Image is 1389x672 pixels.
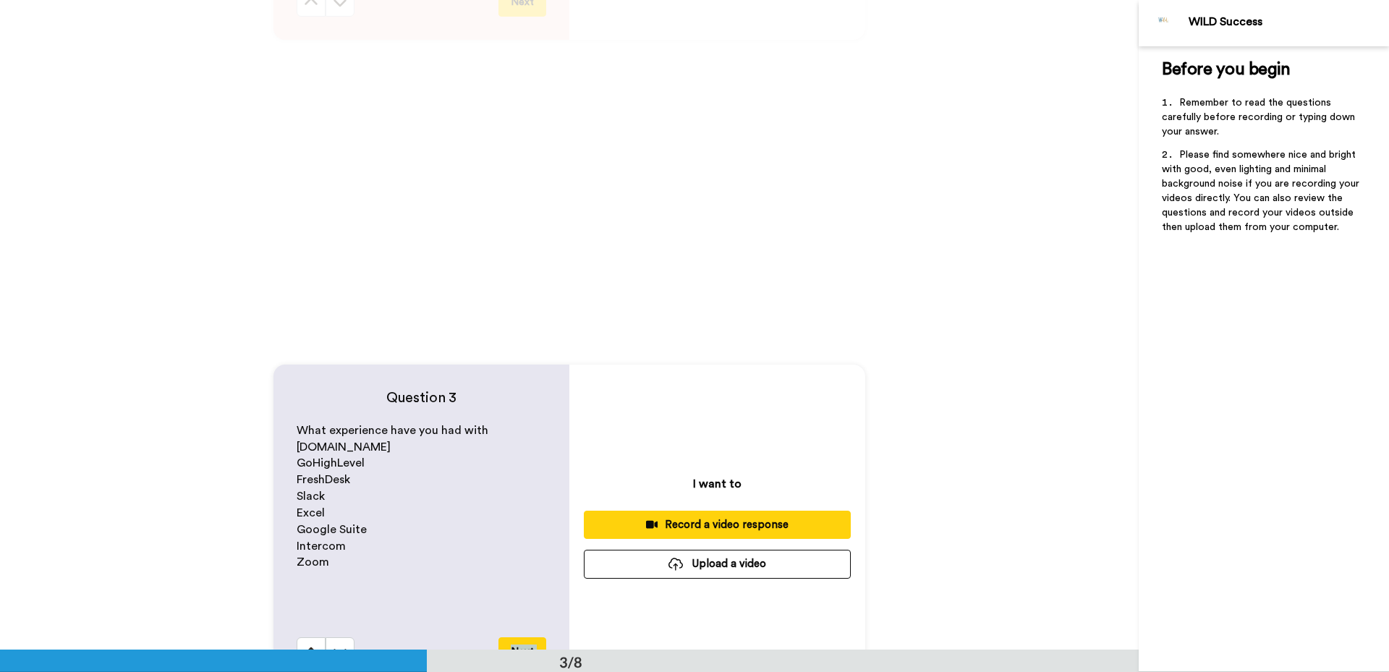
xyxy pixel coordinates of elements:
[297,524,367,535] span: Google Suite
[1162,98,1358,137] span: Remember to read the questions carefully before recording or typing down your answer.
[1147,6,1181,41] img: Profile Image
[584,511,851,539] button: Record a video response
[297,507,325,519] span: Excel
[693,475,742,493] p: I want to
[498,637,546,666] button: Next
[297,388,546,408] h4: Question 3
[1162,150,1362,232] span: Please find somewhere nice and bright with good, even lighting and minimal background noise if yo...
[297,556,329,568] span: Zoom
[297,457,365,469] span: GoHighLevel
[1189,15,1388,29] div: WILD Success
[595,517,839,532] div: Record a video response
[536,652,606,672] div: 3/8
[297,474,350,485] span: FreshDesk
[297,540,346,552] span: Intercom
[584,550,851,578] button: Upload a video
[297,490,325,502] span: Slack
[297,441,391,453] span: [DOMAIN_NAME]
[1162,61,1290,78] span: Before you begin
[297,425,488,436] span: What experience have you had with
